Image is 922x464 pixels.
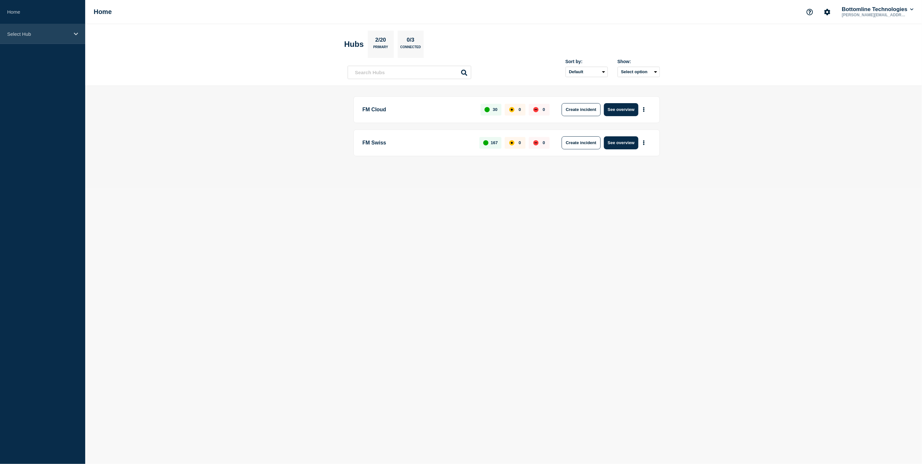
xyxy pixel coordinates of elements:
[519,140,521,145] p: 0
[485,107,490,112] div: up
[7,31,70,37] p: Select Hub
[373,45,388,52] p: Primary
[841,6,915,13] button: Bottomline Technologies
[94,8,112,16] h1: Home
[566,67,608,77] select: Sort by
[562,136,601,149] button: Create incident
[803,5,817,19] button: Support
[491,140,498,145] p: 167
[618,67,660,77] button: Select option
[604,103,638,116] button: See overview
[519,107,521,112] p: 0
[363,103,474,116] p: FM Cloud
[483,140,488,145] div: up
[604,136,638,149] button: See overview
[821,5,834,19] button: Account settings
[562,103,601,116] button: Create incident
[509,107,514,112] div: affected
[533,140,539,145] div: down
[400,45,421,52] p: Connected
[640,103,648,116] button: More actions
[543,140,545,145] p: 0
[566,59,608,64] div: Sort by:
[618,59,660,64] div: Show:
[373,37,388,45] p: 2/20
[640,137,648,149] button: More actions
[363,136,472,149] p: FM Swiss
[493,107,497,112] p: 30
[543,107,545,112] p: 0
[404,37,417,45] p: 0/3
[533,107,539,112] div: down
[509,140,514,145] div: affected
[841,13,908,17] p: [PERSON_NAME][EMAIL_ADDRESS][PERSON_NAME][DOMAIN_NAME]
[348,66,471,79] input: Search Hubs
[344,40,364,49] h2: Hubs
